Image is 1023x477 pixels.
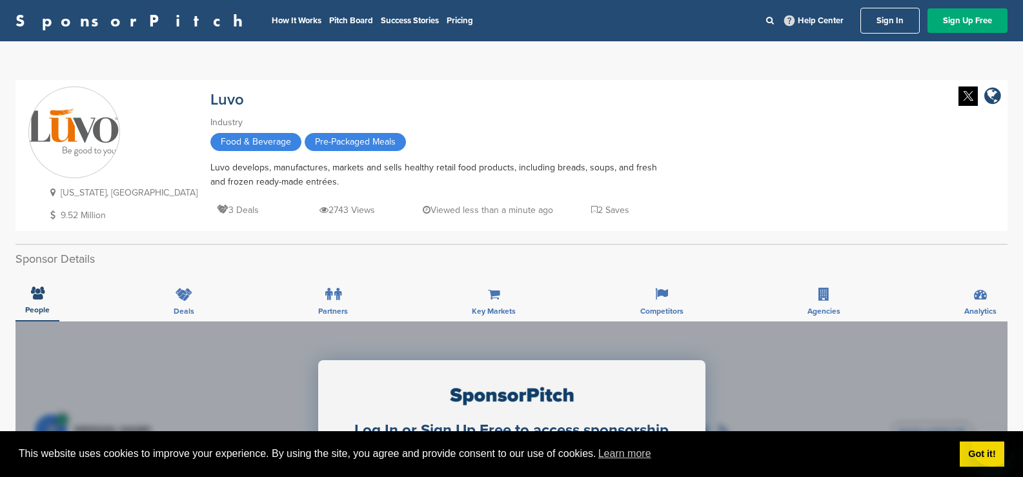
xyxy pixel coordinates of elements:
span: People [25,306,50,314]
div: Industry [210,116,662,130]
p: 2 Saves [591,202,629,218]
div: Luvo develops, manufactures, markets and sells healthy retail food products, including breads, so... [210,161,662,189]
span: Pre-Packaged Meals [305,133,406,151]
h2: Sponsor Details [15,250,1008,268]
span: Food & Beverage [210,133,301,151]
p: 9.52 Million [45,207,198,223]
div: Log In or Sign Up Free to access sponsorship data and contacts from this brand. [341,421,683,459]
span: Deals [174,307,194,315]
span: Agencies [807,307,840,315]
a: SponsorPitch [15,12,251,29]
a: learn more about cookies [596,444,653,463]
a: company link [984,86,1001,108]
a: Sign In [860,8,920,34]
img: Twitter white [958,86,978,106]
p: 2743 Views [319,202,375,218]
a: Success Stories [381,15,439,26]
a: Pricing [447,15,473,26]
a: Pitch Board [329,15,373,26]
span: Analytics [964,307,997,315]
a: Help Center [782,13,846,28]
span: Partners [318,307,348,315]
a: dismiss cookie message [960,441,1004,467]
img: Sponsorpitch & Luvo [29,108,119,157]
iframe: Button to launch messaging window [971,425,1013,467]
p: Viewed less than a minute ago [423,202,553,218]
span: Competitors [640,307,684,315]
a: Sign Up Free [927,8,1008,33]
a: Luvo [210,90,244,109]
span: Key Markets [472,307,516,315]
span: This website uses cookies to improve your experience. By using the site, you agree and provide co... [19,444,949,463]
p: [US_STATE], [GEOGRAPHIC_DATA] [45,185,198,201]
p: 3 Deals [217,202,259,218]
a: How It Works [272,15,321,26]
